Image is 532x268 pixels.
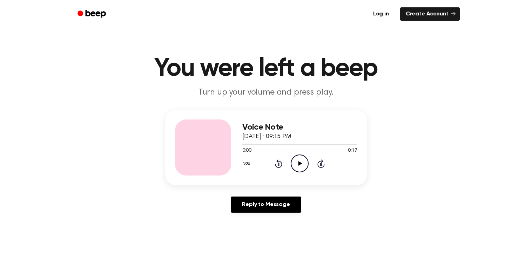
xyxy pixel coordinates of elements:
a: Reply to Message [231,197,301,213]
a: Beep [73,7,112,21]
button: 1.0x [242,158,253,170]
p: Turn up your volume and press play. [132,87,401,98]
span: 0:00 [242,147,251,154]
a: Create Account [400,7,460,21]
span: [DATE] · 09:15 PM [242,133,291,140]
h1: You were left a beep [87,56,446,81]
a: Log in [366,6,396,22]
span: 0:17 [348,147,357,154]
h3: Voice Note [242,123,357,132]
